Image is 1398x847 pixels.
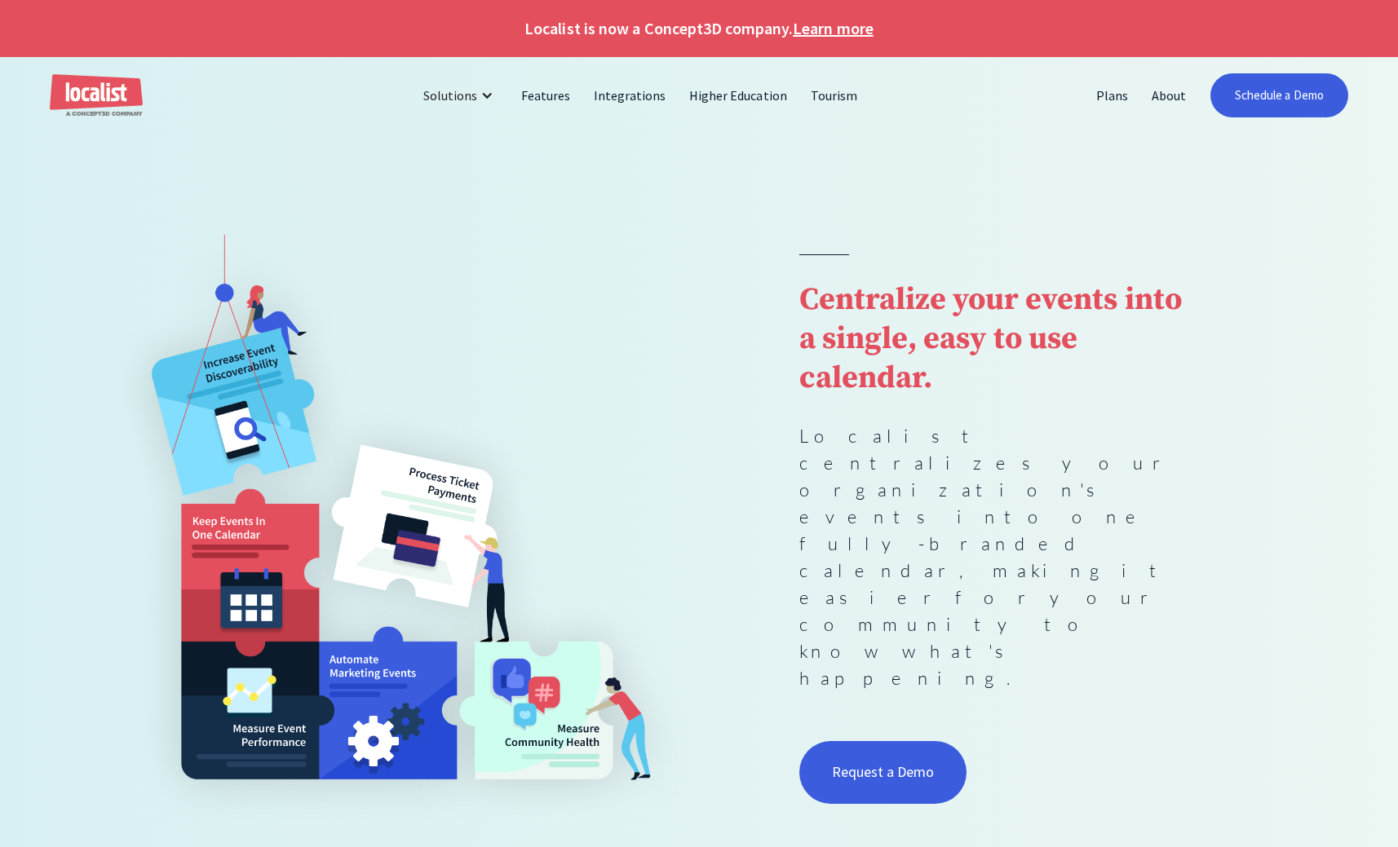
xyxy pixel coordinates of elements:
[793,16,873,41] a: Learn more
[799,422,1199,691] p: Localist centralizes your organization's events into one fully-branded calendar, making it easier...
[799,741,967,803] a: Request a Demo
[678,76,799,115] a: Higher Education
[510,76,582,115] a: Features
[1210,73,1348,117] a: Schedule a Demo
[423,86,477,105] div: Solutions
[1085,76,1140,115] a: Plans
[582,76,678,115] a: Integrations
[799,280,1182,398] strong: Centralize your events into a single, easy to use calendar.
[50,74,143,117] a: home
[1140,76,1198,115] a: About
[799,76,869,115] a: Tourism
[411,76,510,115] div: Solutions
